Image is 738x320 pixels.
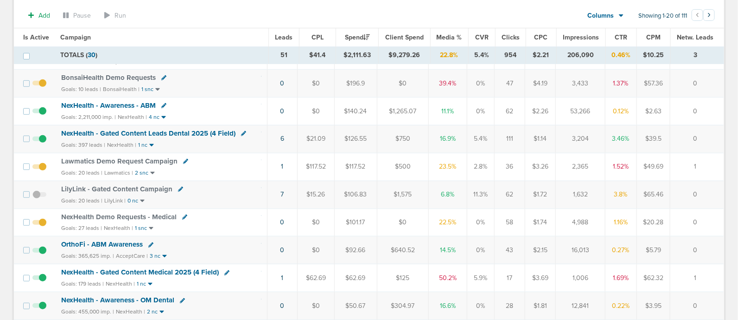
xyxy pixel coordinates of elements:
[150,253,160,260] small: 3 nc
[297,209,334,236] td: $0
[556,209,605,236] td: 4,988
[135,170,148,176] small: 2 snc
[61,240,143,248] span: OrthoFi - ABM Awareness
[377,209,429,236] td: $0
[636,264,670,292] td: $62.32
[116,308,145,315] small: NexHealth |
[377,292,429,320] td: $304.97
[494,264,525,292] td: 17
[334,70,377,98] td: $196.9
[525,264,556,292] td: $3.69
[525,97,556,125] td: $2.26
[556,153,605,181] td: 2,365
[61,142,105,149] small: Goals: 397 leads |
[636,153,670,181] td: $49.69
[636,236,670,264] td: $5.79
[280,79,284,87] a: 0
[525,70,556,98] td: $4.19
[61,197,102,204] small: Goals: 20 leads |
[334,153,377,181] td: $117.52
[475,33,489,41] span: CVR
[636,181,670,209] td: $65.46
[468,47,496,64] td: 5.4%
[692,11,715,22] ul: Pagination
[60,33,91,41] span: Campaign
[281,274,283,282] a: 1
[23,9,55,22] button: Add
[280,246,284,254] a: 0
[636,70,670,98] td: $57.36
[703,9,715,21] button: Go to next page
[61,281,104,287] small: Goals: 179 leads |
[670,181,724,209] td: 0
[494,70,525,98] td: 47
[61,296,174,304] span: NexHealth - Awareness - OM Dental
[336,47,379,64] td: $2,111.63
[556,97,605,125] td: 53,266
[670,153,724,181] td: 1
[281,163,283,170] a: 1
[556,264,605,292] td: 1,006
[605,264,636,292] td: 1.69%
[588,11,614,20] span: Columns
[605,47,636,64] td: 0.46%
[494,236,525,264] td: 43
[127,197,138,204] small: 0 nc
[605,292,636,320] td: 0.22%
[116,253,148,259] small: AcceptCare |
[104,170,133,176] small: Lawmatics |
[525,153,556,181] td: $3.26
[605,236,636,264] td: 0.27%
[334,292,377,320] td: $50.67
[297,97,334,125] td: $0
[280,302,284,310] a: 0
[494,209,525,236] td: 58
[61,114,116,121] small: Goals: 2,211,000 imp. |
[61,213,177,221] span: NexHealth Demo Requests - Medical
[138,142,147,149] small: 1 nc
[149,114,159,121] small: 4 nc
[467,125,494,153] td: 5.4%
[556,47,605,64] td: 206,090
[429,70,467,98] td: 39.4%
[605,153,636,181] td: 1.52%
[297,181,334,209] td: $15.26
[61,253,114,260] small: Goals: 365,625 imp. |
[61,157,178,165] span: Lawmatics Demo Request Campaign
[104,197,126,204] small: LilyLink |
[280,107,284,115] a: 0
[334,125,377,153] td: $126.55
[670,236,724,264] td: 0
[467,181,494,209] td: 11.3%
[605,209,636,236] td: 1.16%
[467,70,494,98] td: 0%
[429,264,467,292] td: 50.2%
[61,225,102,232] small: Goals: 27 leads |
[637,47,671,64] td: $10.25
[38,12,50,20] span: Add
[334,97,377,125] td: $140.24
[269,47,299,64] td: 51
[61,268,219,276] span: NexHealth - Gated Content Medical 2025 (4 Field)
[334,209,377,236] td: $101.17
[636,97,670,125] td: $2.63
[636,209,670,236] td: $20.28
[467,292,494,320] td: 0%
[275,33,293,41] span: Leads
[494,292,525,320] td: 28
[334,264,377,292] td: $62.69
[556,70,605,98] td: 3,433
[437,33,462,41] span: Media %
[525,181,556,209] td: $1.72
[377,70,429,98] td: $0
[605,125,636,153] td: 3.46%
[429,292,467,320] td: 16.6%
[429,97,467,125] td: 11.1%
[299,47,336,64] td: $41.4
[429,125,467,153] td: 16.9%
[106,281,135,287] small: NexHealth |
[377,236,429,264] td: $640.52
[556,292,605,320] td: 12,841
[563,33,599,41] span: Impressions
[605,70,636,98] td: 1.37%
